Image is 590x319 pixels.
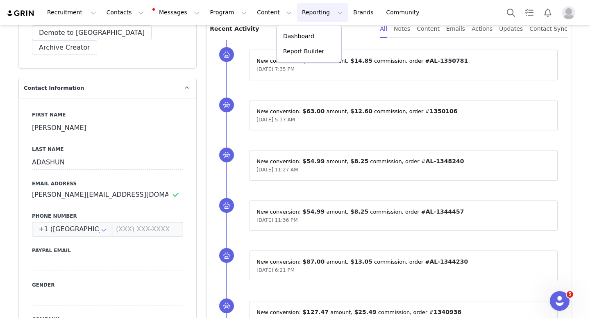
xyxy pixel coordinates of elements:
button: Reporting [297,3,348,22]
p: New conversion: ⁨ ⁩ amount⁨, ⁨ ⁩ commission⁩⁨, order #⁨ ⁩⁩ [256,57,551,65]
label: Paypal Email [32,247,183,254]
img: placeholder-profile.jpg [562,6,575,19]
input: (XXX) XXX-XXXX [112,222,183,237]
a: Brands [348,3,381,22]
button: Archive Creator [32,40,97,55]
span: $87.00 [302,258,324,265]
span: $25.49 [354,309,377,315]
span: $54.99 [302,208,324,215]
div: Content [417,20,440,38]
span: $13.05 [350,258,372,265]
span: [DATE] 6:21 PM [256,267,295,273]
p: New conversion: ⁨ ⁩ amount⁨, ⁨ ⁩ commission⁩⁨, order #⁨ ⁩⁩ [256,257,551,266]
button: Messages [149,3,204,22]
iframe: Intercom live chat [550,291,570,311]
span: AL-1344457 [426,208,464,215]
span: [DATE] 11:27 AM [256,167,298,173]
a: Community [381,3,428,22]
div: United States [32,222,112,237]
div: Updates [499,20,523,38]
button: Search [502,3,520,22]
span: $8.25 [350,208,368,215]
button: Contacts [102,3,149,22]
button: Notifications [539,3,557,22]
p: New conversion: ⁨ ⁩ amount⁨, ⁨ ⁩ commission⁩⁨, order #⁨ ⁩⁩ [256,107,551,116]
label: Email Address [32,180,183,187]
span: $127.47 [302,309,329,315]
button: Demote to [GEOGRAPHIC_DATA] [32,25,152,40]
div: Emails [446,20,465,38]
body: Rich Text Area. Press ALT-0 for help. [7,7,336,16]
input: Country [32,222,112,237]
span: Contact Information [24,84,84,92]
body: Hi [PERSON_NAME], Thank you so much for working with Alpha Lion! Your payment of $75.54 may take ... [3,3,279,38]
span: AL-1344230 [429,258,468,265]
button: Program [205,3,252,22]
span: AL-1348240 [426,158,464,164]
span: [DATE] 11:36 PM [256,217,297,223]
img: grin logo [7,9,35,17]
p: New conversion: ⁨ ⁩ amount⁨, ⁨ ⁩ commission⁩⁨, order #⁨ ⁩⁩ [256,308,551,317]
div: Notes [394,20,410,38]
span: $14.85 [350,57,372,64]
span: 1340938 [433,309,461,315]
span: $8.25 [350,158,368,164]
button: Profile [557,6,583,19]
label: Last Name [32,146,183,153]
div: Actions [472,20,492,38]
label: First Name [32,111,183,118]
div: Contact Sync [529,20,567,38]
span: 5 [567,291,573,298]
p: Recent Activity [210,20,373,38]
a: Tasks [520,3,538,22]
button: Content [252,3,297,22]
span: 1350106 [429,108,457,114]
label: Gender [32,281,183,289]
p: New conversion: ⁨ ⁩ amount⁨, ⁨ ⁩ commission⁩⁨, order #⁨ ⁩⁩ [256,207,551,216]
p: Report Builder [283,47,324,56]
p: New conversion: ⁨ ⁩ amount⁨, ⁨ ⁩ commission⁩⁨, order #⁨ ⁩⁩ [256,157,551,166]
div: All [380,20,387,38]
span: $63.00 [302,108,324,114]
span: [DATE] 5:37 AM [256,117,295,123]
button: Recruitment [42,3,101,22]
label: Phone Number [32,212,183,220]
span: [DATE] 7:35 PM [256,66,295,72]
p: Dashboard [283,32,314,41]
input: Email Address [32,187,183,202]
span: AL-1350781 [429,57,468,64]
span: $12.60 [350,108,372,114]
span: $54.99 [302,158,324,164]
